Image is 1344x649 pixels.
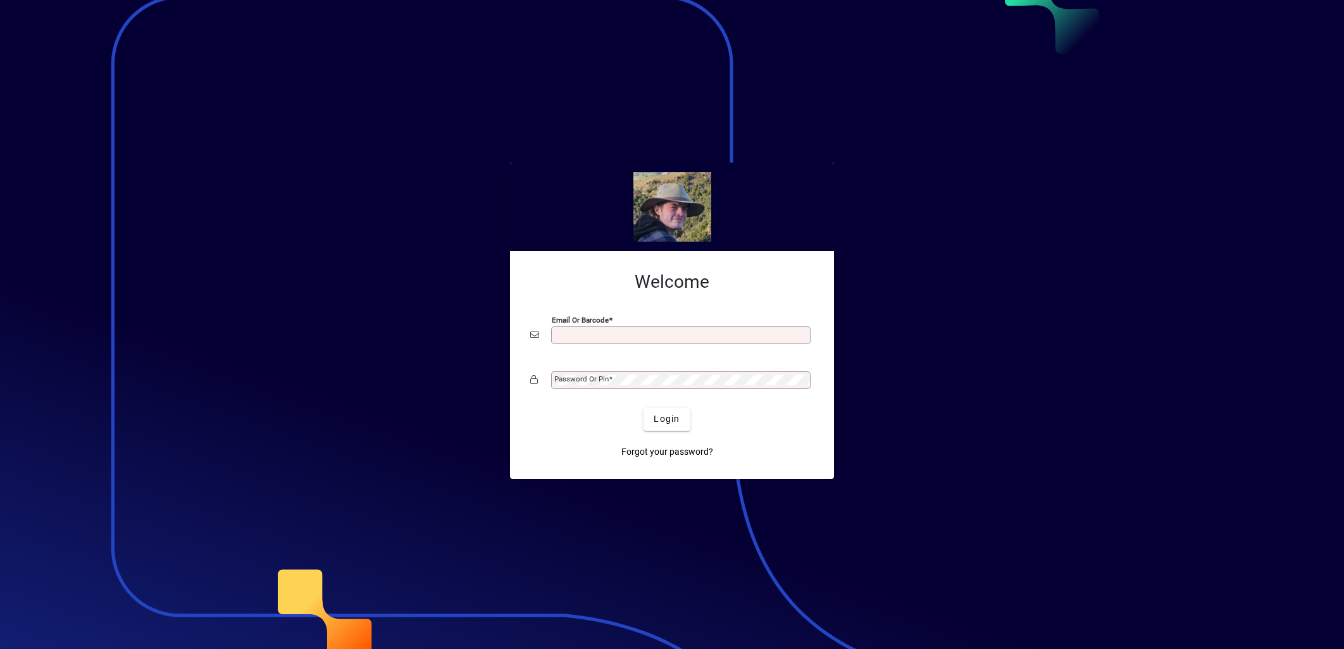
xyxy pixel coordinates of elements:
span: Login [654,412,680,426]
mat-label: Password or Pin [554,374,609,383]
button: Login [644,408,690,431]
span: Forgot your password? [621,445,713,459]
a: Forgot your password? [616,441,718,464]
h2: Welcome [530,271,814,293]
mat-label: Email or Barcode [552,315,609,324]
